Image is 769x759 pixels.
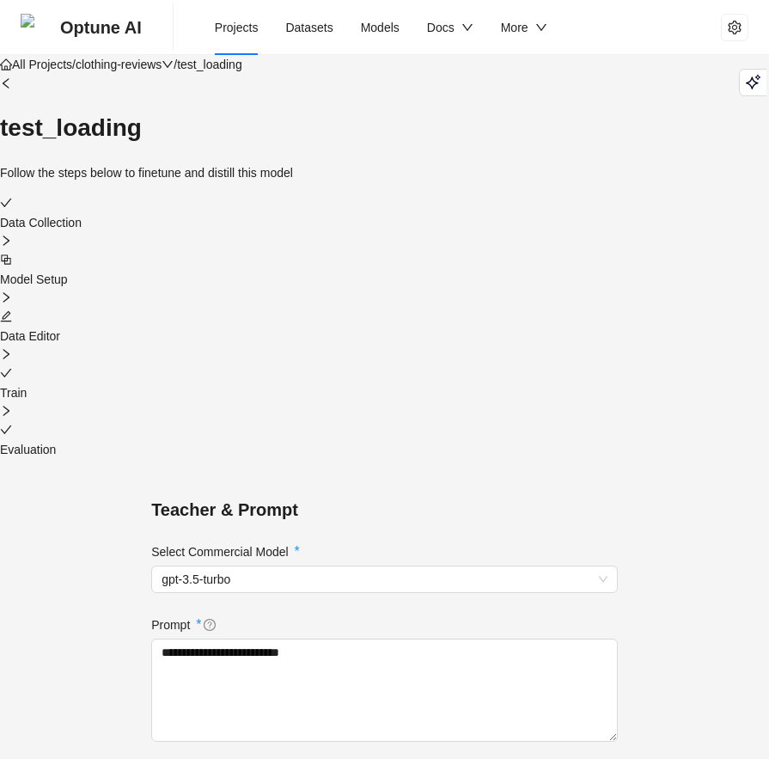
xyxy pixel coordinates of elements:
[151,614,618,635] span: Prompt
[215,21,259,34] span: Projects
[151,541,618,562] span: Select Commercial Model
[728,21,742,34] span: setting
[162,58,174,70] span: down
[151,497,618,523] div: Teacher & Prompt
[76,58,174,71] span: clothing-reviews
[177,58,242,71] span: test_loading
[204,619,216,631] span: question-circle
[285,21,333,34] span: Datasets
[739,69,766,96] button: Playground
[21,14,48,41] img: Optune
[361,21,400,34] span: Models
[162,566,607,592] span: gpt-3.5-turbo
[174,58,177,71] span: /
[72,58,76,71] span: /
